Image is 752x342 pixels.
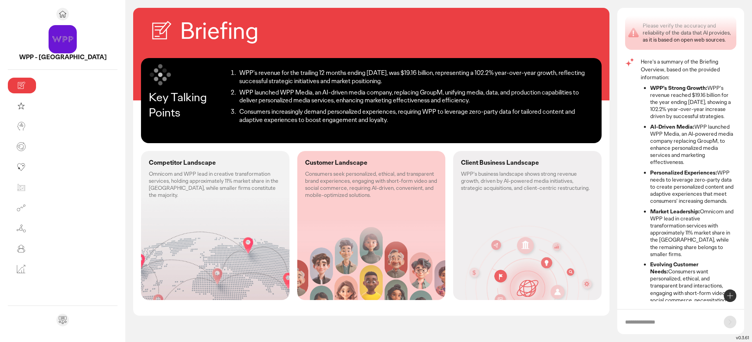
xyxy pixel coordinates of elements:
[650,208,736,258] li: Omnicom and WPP lead in creative transformation services with approximately 11% market share in t...
[650,208,700,215] strong: Market Leadership:
[305,159,367,167] p: Customer Landscape
[461,170,594,192] p: WPP's business landscape shows strong revenue growth, driven by AI-powered media initiatives, str...
[149,170,282,199] p: Omnicom and WPP lead in creative transformation services, holding approximately 11% market share ...
[650,169,736,205] li: WPP needs to leverage zero-party data to create personalized content and adaptive experiences tha...
[8,53,117,62] p: WPP - USA
[643,22,733,44] div: Please verify the accuracy and reliability of the data that AI provides, as it is based on open w...
[641,58,736,81] p: Here's a summary of the Briefing Overview, based on the provided information:
[149,63,172,86] img: symbol
[650,123,694,130] strong: AI-Driven Media:
[650,84,707,91] strong: WPP's Strong Growth:
[237,69,594,85] li: WPP's revenue for the trailing 12 months ending [DATE], was $19.16 billion, representing a 102.2%...
[149,89,227,120] p: Key Talking Points
[149,159,216,167] p: Competitor Landscape
[56,314,69,326] div: Send feedback
[650,84,736,120] li: WPP's revenue reached $19.16 billion for the year ending [DATE], showing a 102.2% year-over-year ...
[650,123,736,166] li: WPP launched WPP Media, an AI-powered media company replacing GroupM, to enhance personalized med...
[49,25,77,53] img: project avatar
[650,169,717,176] strong: Personalized Experiences:
[461,159,539,167] p: Client Business Landscape
[650,261,736,311] li: Consumers want personalized, ethical, and transparent brand interactions, engaging with short-for...
[237,89,594,105] li: WPP launched WPP Media, an AI-driven media company, replacing GroupM, unifying media, data, and p...
[305,170,438,199] p: Consumers seek personalized, ethical, and transparent brand experiences, engaging with short-form...
[237,108,594,124] li: Consumers increasingly demand personalized experiences, requiring WPP to leverage zero-party data...
[180,16,258,46] h2: Briefing
[650,261,698,275] strong: Evolving Customer Needs:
